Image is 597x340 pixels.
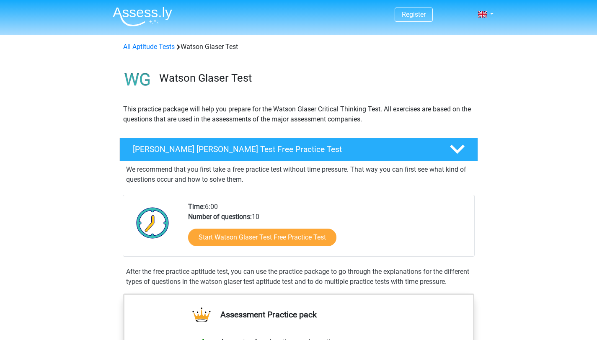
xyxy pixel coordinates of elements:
a: [PERSON_NAME] [PERSON_NAME] Test Free Practice Test [116,138,481,161]
h3: Watson Glaser Test [159,72,471,85]
a: Start Watson Glaser Test Free Practice Test [188,229,336,246]
img: watson glaser test [120,62,155,98]
a: All Aptitude Tests [123,43,175,51]
div: 6:00 10 [182,202,474,256]
div: After the free practice aptitude test, you can use the practice package to go through the explana... [123,267,475,287]
p: We recommend that you first take a free practice test without time pressure. That way you can fir... [126,165,471,185]
img: Assessly [113,7,172,26]
p: This practice package will help you prepare for the Watson Glaser Critical Thinking Test. All exe... [123,104,474,124]
b: Time: [188,203,205,211]
div: Watson Glaser Test [120,42,478,52]
img: Clock [132,202,174,244]
a: Register [402,10,426,18]
h4: [PERSON_NAME] [PERSON_NAME] Test Free Practice Test [133,144,436,154]
b: Number of questions: [188,213,252,221]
